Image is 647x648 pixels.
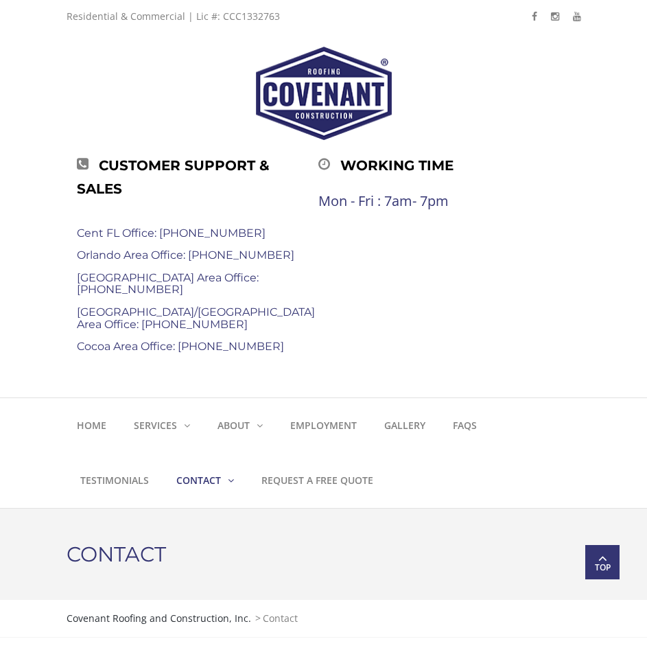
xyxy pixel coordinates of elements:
a: Contact [163,453,248,508]
a: Home [67,398,120,453]
a: Top [585,545,620,579]
strong: Request a Free Quote [261,474,373,487]
a: Employment [277,398,370,453]
div: Customer Support & Sales [77,154,319,200]
strong: Testimonials [80,474,149,487]
a: Gallery [370,398,439,453]
a: Services [120,398,204,453]
img: Covenant Roofing and Construction, Inc. [256,47,392,140]
div: > [67,610,581,627]
strong: Employment [290,419,357,432]
a: Orlando Area Office: [PHONE_NUMBER] [77,248,294,262]
strong: Home [77,419,106,432]
a: [GEOGRAPHIC_DATA] Area Office: [PHONE_NUMBER] [77,271,259,297]
a: Covenant Roofing and Construction, Inc. [67,612,253,625]
a: Request a Free Quote [248,453,387,508]
a: [GEOGRAPHIC_DATA]/[GEOGRAPHIC_DATA] Area Office: [PHONE_NUMBER] [77,305,315,331]
span: Covenant Roofing and Construction, Inc. [67,612,251,625]
h1: Contact [67,529,581,579]
strong: Contact [176,474,221,487]
strong: FAQs [453,419,477,432]
strong: Services [134,419,177,432]
a: Testimonials [67,453,163,508]
span: Contact [263,612,298,625]
strong: Gallery [384,419,425,432]
span: Top [585,561,620,575]
div: Mon - Fri : 7am- 7pm [318,194,561,209]
a: About [204,398,277,453]
a: Cocoa Area Office: [PHONE_NUMBER] [77,340,284,353]
strong: About [217,419,250,432]
a: FAQs [439,398,491,453]
div: Working time [318,154,561,177]
a: Cent FL Office: [PHONE_NUMBER] [77,227,266,240]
